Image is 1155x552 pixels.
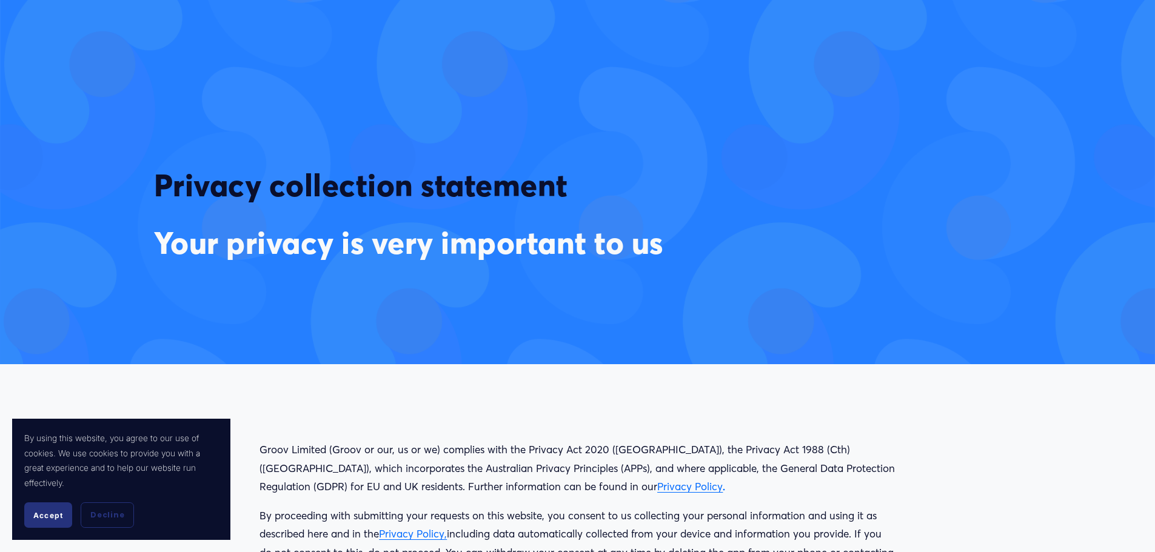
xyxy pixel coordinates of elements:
span: Privacy collection statement [154,166,568,204]
a: Privacy Policy, [379,527,447,540]
button: Decline [81,502,134,528]
button: Accept [24,502,72,528]
section: Cookie banner [12,419,230,540]
p: Groov Limited (Groov or our, us or we) complies with the Privacy Act 2020 ([GEOGRAPHIC_DATA]), th... [259,441,896,496]
strong: Your privacy is very important to us [154,224,663,262]
strong: . [723,480,725,493]
span: Accept [33,511,63,520]
p: By using this website, you agree to our use of cookies. We use cookies to provide you with a grea... [24,431,218,490]
span: Decline [90,510,124,520]
a: Privacy Policy [657,480,723,493]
